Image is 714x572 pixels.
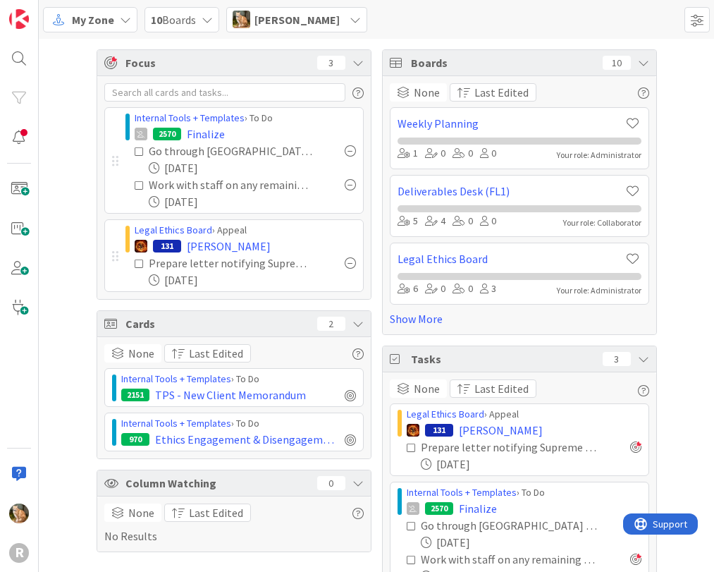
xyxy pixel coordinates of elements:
span: Last Edited [474,84,529,101]
span: TPS - New Client Memorandum [155,387,306,403]
span: Last Edited [189,345,243,362]
div: 2 [317,317,345,331]
div: 0 [453,281,473,297]
div: 131 [425,424,453,437]
span: Column Watching [125,475,310,492]
div: 0 [453,146,473,162]
img: SB [9,504,29,523]
a: Internal Tools + Templates [407,486,517,499]
span: Finalize [187,126,225,142]
a: Legal Ethics Board [135,224,212,236]
b: 10 [151,13,162,27]
div: 4 [425,214,445,229]
img: TR [407,424,419,437]
div: 5 [398,214,418,229]
div: 0 [425,281,445,297]
div: 10 [603,56,631,70]
span: Cards [125,315,310,332]
span: [PERSON_NAME] [459,422,543,439]
div: [DATE] [149,193,356,210]
div: 3 [603,352,631,366]
span: None [414,84,440,101]
a: Deliverables Desk (FL1) [398,183,624,200]
button: Last Edited [450,83,536,102]
a: Internal Tools + Templates [135,111,245,124]
div: › Appeal [135,223,356,238]
img: Visit kanbanzone.com [9,9,29,29]
div: 2570 [425,502,453,515]
div: 3 [480,281,496,297]
span: Ethics Engagement & Disengagement Letters Update [155,431,339,448]
div: 1 [398,146,418,162]
div: 6 [398,281,418,297]
div: Your role: Administrator [557,149,641,162]
span: Support [30,2,64,19]
div: R [9,543,29,563]
div: › To Do [407,485,641,500]
div: 0 [317,476,345,490]
div: 2570 [153,128,181,140]
div: Prepare letter notifying Supreme Court that [PERSON_NAME] will be appearing in person to argue br... [149,255,314,272]
a: Internal Tools + Templates [121,372,231,385]
span: My Zone [72,11,114,28]
div: 0 [480,214,496,229]
div: [DATE] [149,272,356,288]
div: 0 [425,146,445,162]
img: SB [233,11,250,28]
span: Last Edited [189,504,243,521]
div: 0 [480,146,496,162]
button: Last Edited [164,504,251,522]
div: No Results [104,504,364,544]
span: Finalize [459,500,497,517]
div: 3 [317,56,345,70]
span: None [128,345,154,362]
div: 0 [453,214,473,229]
div: [DATE] [421,534,641,551]
div: 2151 [121,389,149,401]
span: Boards [411,54,596,71]
div: › To Do [135,111,356,126]
img: TR [135,240,147,252]
div: [DATE] [149,159,356,176]
div: Work with staff on any remaining projects [149,176,314,193]
button: Last Edited [164,344,251,363]
div: 131 [153,240,181,252]
button: Last Edited [450,379,536,398]
span: None [128,504,154,521]
a: Legal Ethics Board [407,408,484,420]
div: › Appeal [407,407,641,422]
div: Go through [GEOGRAPHIC_DATA] and assign tasks accordingly [149,142,314,159]
div: Prepare letter notifying Supreme Court that [PERSON_NAME] will be appearing in person to argue br... [421,439,599,456]
div: › To Do [121,416,356,431]
span: Boards [151,11,196,28]
span: [PERSON_NAME] [187,238,271,255]
div: Work with staff on any remaining projects [421,551,599,568]
div: 970 [121,433,149,446]
span: [PERSON_NAME] [254,11,340,28]
a: Weekly Planning [398,115,624,132]
a: Internal Tools + Templates [121,417,231,430]
span: Focus [125,54,306,71]
span: None [414,380,440,397]
a: Legal Ethics Board [398,250,624,267]
a: Show More [390,310,649,327]
div: Your role: Administrator [557,284,641,297]
div: [DATE] [421,456,641,473]
span: Tasks [411,351,596,367]
span: Last Edited [474,380,529,397]
div: Your role: Collaborator [563,217,641,229]
div: Go through [GEOGRAPHIC_DATA] and assign tasks accordingly [421,517,599,534]
div: › To Do [121,372,356,387]
input: Search all cards and tasks... [104,83,345,102]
